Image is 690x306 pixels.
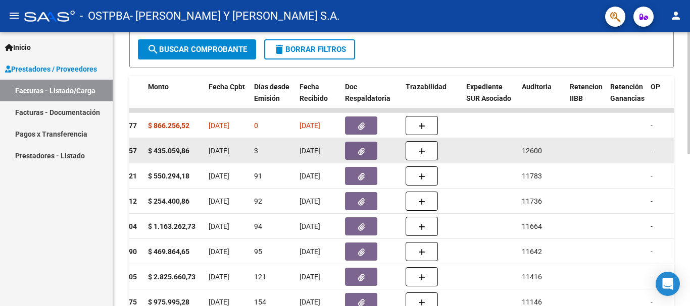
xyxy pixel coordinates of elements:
[406,83,447,91] span: Trazabilidad
[300,83,328,102] span: Fecha Recibido
[522,170,542,182] div: 11783
[670,10,682,22] mat-icon: person
[651,273,653,281] span: -
[138,39,256,59] button: Buscar Comprobante
[300,172,320,180] span: [DATE]
[209,248,229,256] span: [DATE]
[606,76,647,120] datatable-header-cell: Retención Ganancias
[518,76,566,120] datatable-header-cell: Auditoria
[264,39,355,59] button: Borrar Filtros
[254,147,258,155] span: 3
[522,221,542,232] div: 11664
[566,76,606,120] datatable-header-cell: Retencion IIBB
[300,222,320,230] span: [DATE]
[254,197,262,205] span: 92
[209,298,229,306] span: [DATE]
[147,45,247,54] span: Buscar Comprobante
[570,83,603,102] span: Retencion IIBB
[254,222,262,230] span: 94
[254,83,289,102] span: Días desde Emisión
[522,246,542,258] div: 11642
[209,273,229,281] span: [DATE]
[656,272,680,296] div: Open Intercom Messenger
[148,197,189,205] strong: $ 254.400,86
[651,172,653,180] span: -
[300,248,320,256] span: [DATE]
[300,197,320,205] span: [DATE]
[144,76,205,120] datatable-header-cell: Monto
[250,76,295,120] datatable-header-cell: Días desde Emisión
[522,145,542,157] div: 12600
[402,76,462,120] datatable-header-cell: Trazabilidad
[345,83,390,102] span: Doc Respaldatoria
[148,172,189,180] strong: $ 550.294,18
[147,43,159,55] mat-icon: search
[205,76,250,120] datatable-header-cell: Fecha Cpbt
[466,83,511,102] span: Expediente SUR Asociado
[651,83,660,91] span: OP
[462,76,518,120] datatable-header-cell: Expediente SUR Asociado
[273,43,285,55] mat-icon: delete
[209,197,229,205] span: [DATE]
[522,271,542,283] div: 11416
[300,121,320,130] span: [DATE]
[651,222,653,230] span: -
[651,197,653,205] span: -
[130,5,340,27] span: - [PERSON_NAME] Y [PERSON_NAME] S.A.
[148,298,189,306] strong: $ 975.995,28
[341,76,402,120] datatable-header-cell: Doc Respaldatoria
[254,121,258,130] span: 0
[209,172,229,180] span: [DATE]
[254,273,266,281] span: 121
[254,298,266,306] span: 154
[300,298,320,306] span: [DATE]
[651,248,653,256] span: -
[254,172,262,180] span: 91
[5,42,31,53] span: Inicio
[148,248,189,256] strong: $ 469.864,65
[273,45,346,54] span: Borrar Filtros
[209,147,229,155] span: [DATE]
[80,5,130,27] span: - OSTPBA
[610,83,645,102] span: Retención Ganancias
[651,147,653,155] span: -
[300,147,320,155] span: [DATE]
[209,222,229,230] span: [DATE]
[651,121,653,130] span: -
[148,83,169,91] span: Monto
[522,196,542,207] div: 11736
[647,76,687,120] datatable-header-cell: OP
[209,121,229,130] span: [DATE]
[651,298,653,306] span: -
[148,222,195,230] strong: $ 1.163.262,73
[148,273,195,281] strong: $ 2.825.660,73
[300,273,320,281] span: [DATE]
[148,147,189,155] strong: $ 435.059,86
[254,248,262,256] span: 95
[8,10,20,22] mat-icon: menu
[5,64,97,75] span: Prestadores / Proveedores
[522,83,552,91] span: Auditoria
[209,83,245,91] span: Fecha Cpbt
[295,76,341,120] datatable-header-cell: Fecha Recibido
[148,121,189,130] strong: $ 866.256,52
